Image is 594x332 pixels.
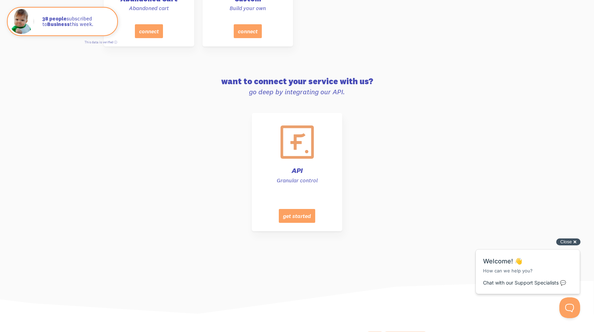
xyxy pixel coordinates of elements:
strong: 38 people [42,15,67,22]
p: subscribed to this week. [42,16,110,27]
a: API Granular control get started [252,113,342,231]
iframe: Help Scout Beacon - Messages and Notifications [472,232,584,297]
a: This data is verified ⓘ [85,40,117,44]
button: get started [279,209,315,223]
p: Build your own [211,5,285,12]
button: connect [234,24,262,38]
h3: want to connect your service with us? [104,77,491,85]
p: go deep by integrating our API. [104,87,491,96]
img: Fomo [9,9,34,34]
p: Granular control [260,177,334,184]
h4: API [260,167,334,174]
strong: Business [47,21,70,27]
p: Abandoned cart [112,5,186,12]
button: connect [135,24,163,38]
iframe: Help Scout Beacon - Open [559,297,580,318]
